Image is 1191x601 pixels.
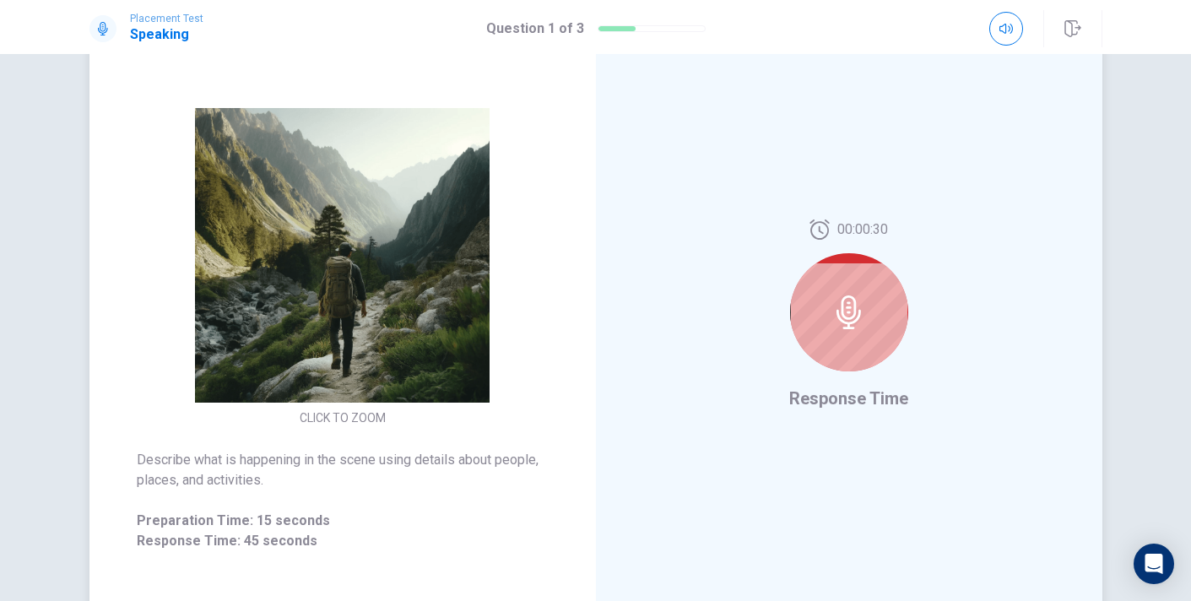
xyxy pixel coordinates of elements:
[137,450,549,490] span: Describe what is happening in the scene using details about people, places, and activities.
[137,511,549,531] span: Preparation Time: 15 seconds
[1134,544,1174,584] div: Open Intercom Messenger
[181,108,505,403] img: [object Object]
[137,531,549,551] span: Response Time: 45 seconds
[293,406,392,430] button: CLICK TO ZOOM
[486,19,584,39] h1: Question 1 of 3
[789,388,908,409] span: Response Time
[837,219,888,240] span: 00:00:30
[130,24,203,45] h1: Speaking
[130,13,203,24] span: Placement Test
